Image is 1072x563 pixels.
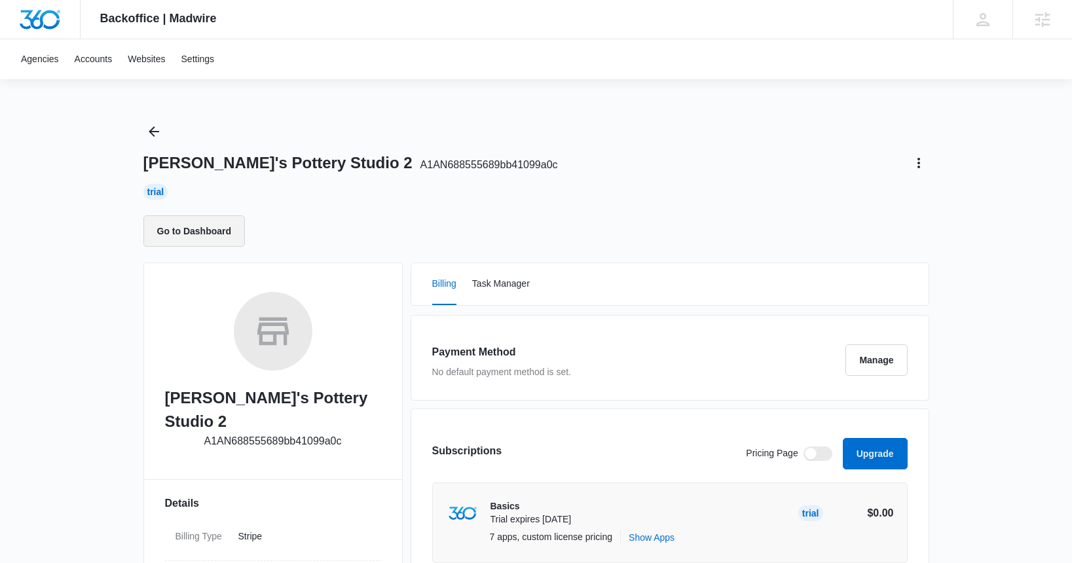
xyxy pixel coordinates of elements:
[143,121,164,142] button: Back
[490,500,572,513] p: Basics
[746,446,798,461] p: Pricing Page
[845,344,907,376] button: Manage
[143,153,558,173] h1: [PERSON_NAME]'s Pottery Studio 2
[629,530,675,544] button: Show Apps
[908,153,929,173] button: Actions
[204,433,342,449] p: A1AN688555689bb41099a0c
[238,530,371,543] p: Stripe
[120,39,173,79] a: Websites
[432,365,571,379] p: No default payment method is set.
[432,443,502,459] h3: Subscriptions
[67,39,120,79] a: Accounts
[798,505,823,521] div: Trial
[176,530,228,543] dt: Billing Type
[100,12,217,26] span: Backoffice | Madwire
[832,505,894,521] p: $0.00
[449,507,477,520] img: marketing360Logo
[432,263,456,305] button: Billing
[472,263,530,305] button: Task Manager
[432,344,571,360] h3: Payment Method
[165,386,381,433] h2: [PERSON_NAME]'s Pottery Studio 2
[174,39,223,79] a: Settings
[143,215,246,247] button: Go to Dashboard
[13,39,67,79] a: Agencies
[843,438,908,469] button: Upgrade
[143,184,168,200] div: Trial
[490,513,572,526] p: Trial expires [DATE]
[420,159,558,170] span: A1AN688555689bb41099a0c
[165,522,381,561] div: Billing TypeStripe
[490,530,613,544] p: 7 apps, custom license pricing
[165,496,199,511] span: Details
